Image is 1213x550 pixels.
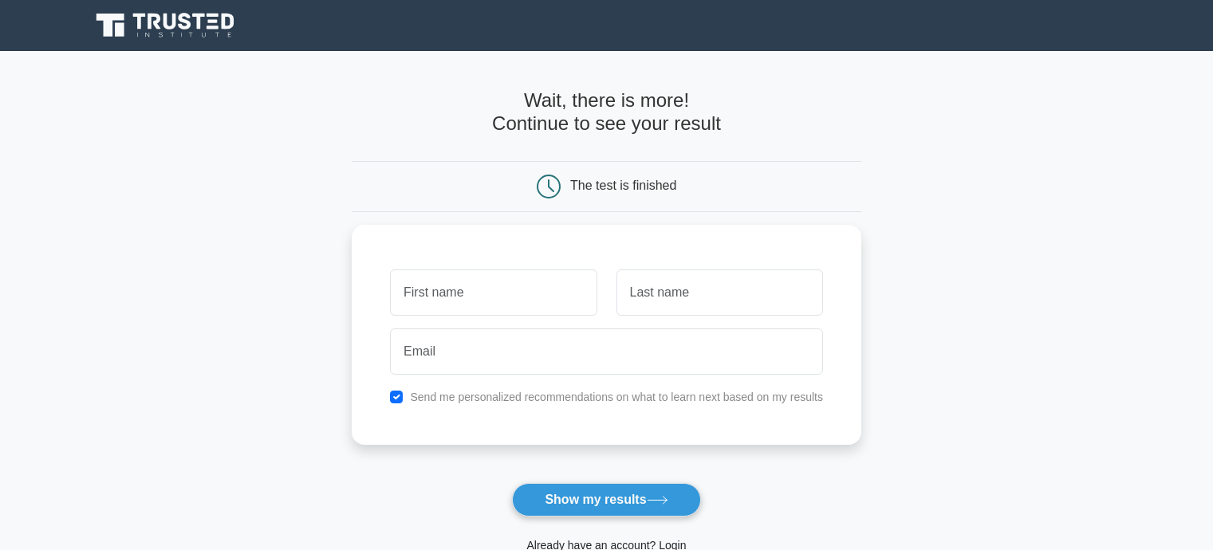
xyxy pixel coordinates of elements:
input: First name [390,269,597,316]
div: The test is finished [570,179,676,192]
button: Show my results [512,483,700,517]
h4: Wait, there is more! Continue to see your result [352,89,861,136]
input: Last name [616,269,823,316]
label: Send me personalized recommendations on what to learn next based on my results [410,391,823,403]
input: Email [390,328,823,375]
